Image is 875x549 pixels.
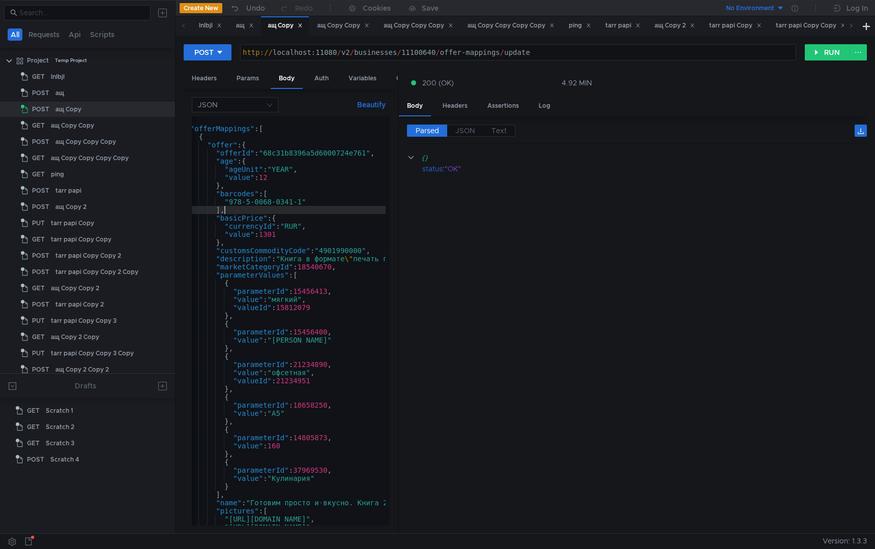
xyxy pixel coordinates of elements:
div: Assertions [479,97,527,115]
input: Search... [19,7,144,18]
div: Variables [340,69,385,88]
div: tarr papi Copy Copy [776,20,845,31]
div: Headers [434,97,476,115]
div: Log In [847,2,868,14]
button: Undo [222,1,272,16]
span: GET [27,436,40,451]
div: tarr papi Copy [709,20,762,31]
div: POST [194,47,214,58]
div: Scratch 4 [50,452,79,467]
span: Version: 1.3.3 [823,534,867,548]
div: tarr papi [605,20,640,31]
div: Scratch 2 [46,419,74,435]
div: 4.92 MIN [562,78,592,87]
div: Drafts [75,380,96,392]
div: tarr papi Copy Copy 2 [55,248,121,263]
div: Params [228,69,267,88]
div: ащ Copy Copy [317,20,369,31]
button: Scripts [87,28,118,41]
div: ащ [55,85,64,101]
span: POST [32,199,49,215]
div: tarr papi Copy Copy 3 Copy [51,346,134,361]
div: Redo [295,2,313,14]
span: GET [32,69,45,84]
div: Project [27,53,49,68]
div: Headers [184,69,225,88]
button: RUN [805,44,850,60]
span: GET [32,281,45,296]
span: GET [32,329,45,345]
div: ащ Copy 2 [55,199,86,215]
div: ping [51,167,64,182]
div: ащ Copy Copy Copy Copy [468,20,555,31]
button: Requests [25,28,63,41]
div: Log [531,97,559,115]
span: GET [32,150,45,166]
button: POST [184,44,231,60]
div: ащ Copy 2 [655,20,695,31]
span: POST [32,183,49,198]
div: tarr papi [55,183,81,198]
span: GET [32,232,45,247]
div: No Environment [726,4,774,13]
div: ащ Copy Copy Copy [55,134,116,149]
div: tarr papi Copy [51,216,94,231]
div: Save [422,5,439,12]
div: ащ Copy Copy [51,118,94,133]
span: PUT [32,216,45,231]
div: Scratch 3 [46,436,74,451]
button: Create New [180,3,222,13]
span: POST [32,85,49,101]
span: POST [32,102,49,117]
button: Beautify [353,99,390,111]
div: "OK" [445,163,853,174]
div: tarr papi Copy Copy 2 Copy [55,264,138,280]
div: Scratch 1 [46,403,73,418]
div: tarr papi Copy Copy [51,232,111,247]
span: GET [27,403,40,418]
div: ащ Copy 2 Copy 2 [55,362,109,377]
button: Redo [272,1,320,16]
div: lnlbjl [199,20,222,31]
span: PUT [32,346,45,361]
div: Auth [306,69,337,88]
span: GET [32,118,45,133]
div: tarr papi Copy Copy 3 [51,313,116,328]
button: All [8,28,22,41]
div: : [422,163,867,174]
div: ащ Copy Copy Copy Copy [51,150,129,166]
span: POST [32,264,49,280]
span: POST [27,452,44,467]
span: POST [32,248,49,263]
div: tarr papi Copy 2 [55,297,104,312]
div: Cookies [363,2,391,14]
div: Temp Project [55,53,87,68]
div: ping [569,20,591,31]
div: Other [388,69,422,88]
span: JSON [455,126,475,135]
div: ащ Copy [55,102,81,117]
span: PUT [32,313,45,328]
div: ащ Copy [268,20,303,31]
div: ащ Copy Copy Copy [384,20,453,31]
div: Body [399,97,431,116]
div: Body [271,69,303,89]
span: Parsed [416,126,439,135]
span: POST [32,362,49,377]
span: 200 (OK) [422,77,454,88]
span: GET [27,419,40,435]
div: ащ Copy Copy 2 [51,281,99,296]
div: ащ Copy 2 Copy [51,329,99,345]
button: Api [66,28,84,41]
span: POST [32,134,49,149]
div: ащ [236,20,254,31]
span: Text [491,126,507,135]
div: {} [422,152,853,163]
div: Undo [246,2,265,14]
div: status [422,163,443,174]
span: GET [32,167,45,182]
div: lnlbjl [51,69,65,84]
span: POST [32,297,49,312]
